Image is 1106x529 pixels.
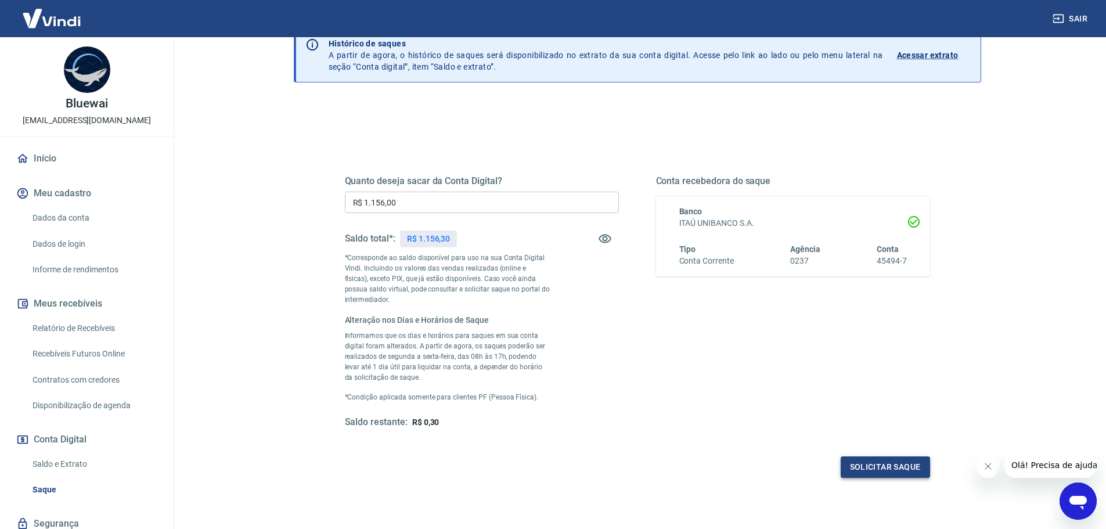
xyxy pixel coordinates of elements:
[23,114,151,127] p: [EMAIL_ADDRESS][DOMAIN_NAME]
[14,427,160,452] button: Conta Digital
[28,394,160,418] a: Disponibilização de agenda
[14,146,160,171] a: Início
[412,418,439,427] span: R$ 0,30
[329,38,883,73] p: A partir de agora, o histórico de saques será disponibilizado no extrato da sua conta digital. Ac...
[28,452,160,476] a: Saldo e Extrato
[28,316,160,340] a: Relatório de Recebíveis
[407,233,450,245] p: R$ 1.156,30
[1060,483,1097,520] iframe: Botão para abrir a janela de mensagens
[345,314,550,326] h6: Alteração nos Dias e Horários de Saque
[790,244,820,254] span: Agência
[14,291,160,316] button: Meus recebíveis
[28,206,160,230] a: Dados da conta
[877,244,899,254] span: Conta
[841,456,930,478] button: Solicitar saque
[28,232,160,256] a: Dados de login
[14,181,160,206] button: Meu cadastro
[679,217,907,229] h6: ITAÚ UNIBANCO S.A.
[977,455,1000,478] iframe: Fechar mensagem
[345,233,395,244] h5: Saldo total*:
[679,207,702,216] span: Banco
[345,330,550,383] p: Informamos que os dias e horários para saques em sua conta digital foram alterados. A partir de a...
[877,255,907,267] h6: 45494-7
[66,98,108,110] p: Bluewai
[28,368,160,392] a: Contratos com credores
[64,46,110,93] img: 14d6ef97-1c9c-4ac6-8643-76bb42d459e7.jpeg
[790,255,820,267] h6: 0237
[656,175,930,187] h5: Conta recebedora do saque
[28,258,160,282] a: Informe de rendimentos
[345,253,550,305] p: *Corresponde ao saldo disponível para uso na sua Conta Digital Vindi. Incluindo os valores das ve...
[28,478,160,502] a: Saque
[345,392,550,402] p: *Condição aplicada somente para clientes PF (Pessoa Física).
[1050,8,1092,30] button: Sair
[679,255,734,267] h6: Conta Corrente
[1004,452,1097,478] iframe: Mensagem da empresa
[897,38,971,73] a: Acessar extrato
[14,1,89,36] img: Vindi
[329,38,883,49] p: Histórico de saques
[7,8,98,17] span: Olá! Precisa de ajuda?
[28,342,160,366] a: Recebíveis Futuros Online
[345,175,619,187] h5: Quanto deseja sacar da Conta Digital?
[345,416,408,429] h5: Saldo restante:
[679,244,696,254] span: Tipo
[897,49,959,61] p: Acessar extrato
